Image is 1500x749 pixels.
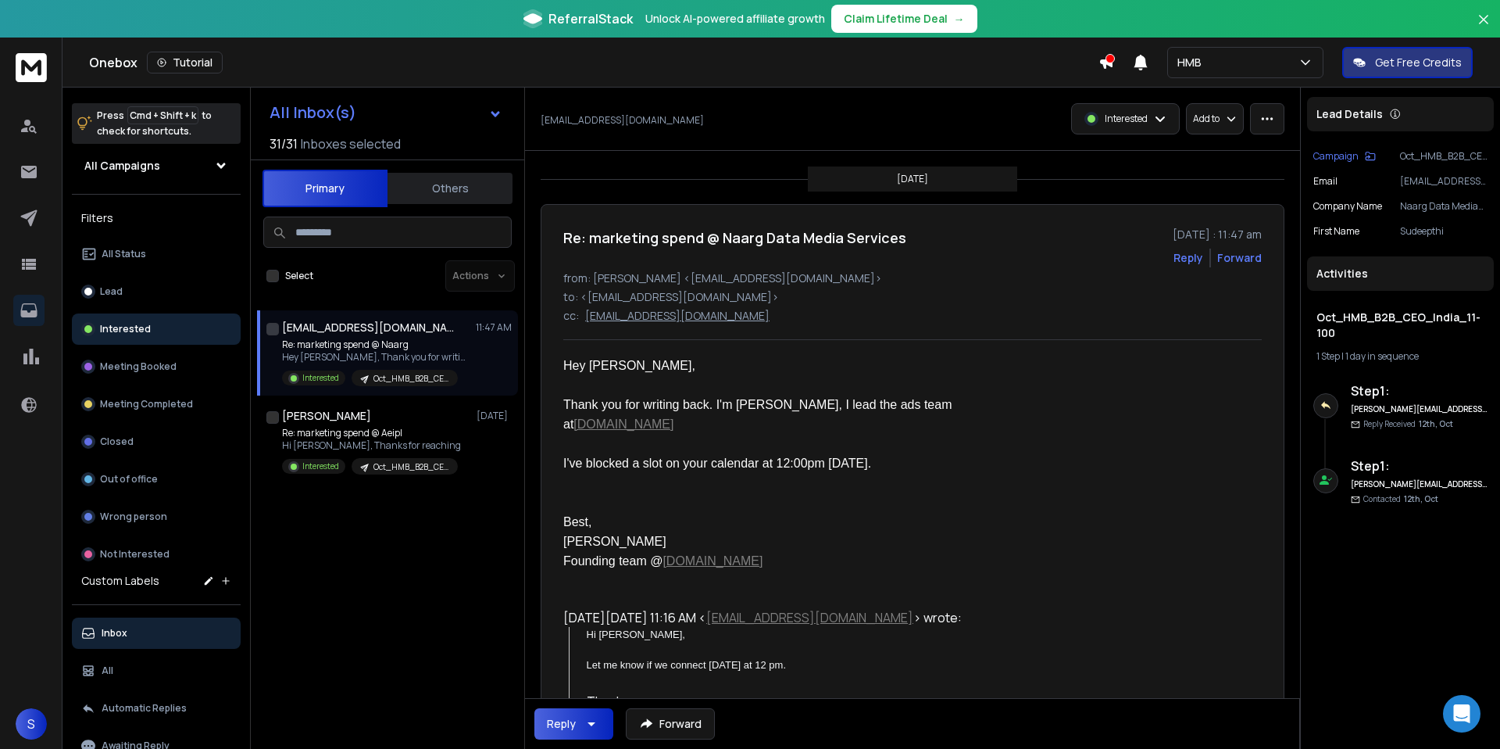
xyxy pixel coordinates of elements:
div: Onebox [89,52,1098,73]
button: All Inbox(s) [257,97,515,128]
p: Sudeepthi [1400,225,1487,238]
span: ReferralStack [548,9,633,28]
p: Lead Details [1316,106,1383,122]
button: Not Interested [72,539,241,570]
span: 12th, Oct [1419,418,1453,429]
span: [DOMAIN_NAME] [662,554,762,568]
p: Oct_HMB_B2B_CEO_India_11-100 [373,373,448,385]
span: Cmd + Shift + k [127,106,198,124]
button: Automatic Replies [72,693,241,724]
p: Interested [302,461,339,472]
p: cc: [563,308,579,324]
h1: [PERSON_NAME] [282,408,371,424]
button: Meeting Booked [72,351,241,382]
button: All Campaigns [72,150,241,181]
button: Close banner [1473,9,1494,47]
p: [EMAIL_ADDRESS][DOMAIN_NAME] [1400,175,1487,188]
div: Hi [PERSON_NAME], [587,627,1020,643]
button: Meeting Completed [72,389,241,420]
p: Interested [302,372,339,384]
p: Company Name [1313,200,1382,213]
button: S [16,708,47,740]
p: Automatic Replies [102,702,187,715]
p: [DATE] [897,173,928,185]
h1: [EMAIL_ADDRESS][DOMAIN_NAME] [282,320,454,335]
p: Oct_HMB_B2B_CEO_India_11-100 [1400,150,1487,163]
p: Wrong person [100,511,167,523]
button: Primary [262,170,387,207]
button: Inbox [72,618,241,649]
h1: Re: marketing spend @ Naarg Data Media Services [563,227,906,249]
p: Get Free Credits [1375,55,1462,70]
h3: Filters [72,207,241,229]
p: Press to check for shortcuts. [97,108,212,139]
span: 1 Step [1316,349,1340,363]
h6: Step 1 : [1351,457,1487,475]
p: Unlock AI-powered affiliate growth [645,11,825,27]
button: Others [387,171,512,206]
p: Reply Received [1363,418,1453,430]
p: Interested [1105,113,1148,125]
button: Forward [626,708,715,740]
button: Get Free Credits [1342,47,1473,78]
p: Meeting Booked [100,360,177,373]
button: Out of office [72,464,241,495]
button: Tutorial [147,52,223,73]
span: 12th, Oct [1404,493,1438,504]
span: 1 day in sequence [1345,349,1419,363]
p: [DATE] : 11:47 am [1173,227,1262,242]
p: First Name [1313,225,1359,238]
p: Add to [1193,113,1220,125]
div: Forward [1217,250,1262,266]
p: Inbox [102,627,127,640]
div: Let me know if we connect [DATE] at 12 pm. [587,658,1020,673]
p: from: [PERSON_NAME] <[EMAIL_ADDRESS][DOMAIN_NAME]> [563,271,1262,286]
button: Closed [72,426,241,457]
p: Email [1313,175,1337,188]
p: [EMAIL_ADDRESS][DOMAIN_NAME] [585,308,770,324]
h1: Oct_HMB_B2B_CEO_India_11-100 [1316,310,1484,341]
p: Re: marketing spend @ Aeipl [282,427,461,439]
p: Campaign [1313,150,1359,163]
a: [DOMAIN_NAME] [662,552,762,569]
div: | [1316,350,1484,363]
p: All Status [102,248,146,260]
h6: [PERSON_NAME][EMAIL_ADDRESS][DOMAIN_NAME] [1351,403,1487,415]
div: Reply [547,716,576,732]
p: Hi [PERSON_NAME], Thanks for reaching [282,439,461,452]
button: Campaign [1313,150,1376,163]
div: Activities [1307,256,1494,291]
button: Reply [534,708,613,740]
p: HMB [1177,55,1208,70]
p: Interested [100,323,151,335]
p: Naarg Data Media Services [1400,200,1487,213]
p: Hey [PERSON_NAME], Thank you for writing [282,351,470,364]
p: [EMAIL_ADDRESS][DOMAIN_NAME] [541,114,704,127]
span: 31 / 31 [270,134,298,153]
p: [DATE] [477,410,512,422]
h6: [PERSON_NAME][EMAIL_ADDRESS][DOMAIN_NAME] [1351,478,1487,490]
label: Select [285,270,313,282]
button: Wrong person [72,501,241,532]
a: [DOMAIN_NAME] [573,418,673,431]
p: Lead [100,285,123,298]
h6: Step 1 : [1351,382,1487,400]
p: Meeting Completed [100,398,193,410]
p: Out of office [100,473,158,486]
span: → [954,11,965,27]
h3: Custom Labels [81,573,159,589]
button: Interested [72,314,241,345]
div: Thank you, [587,692,1020,711]
p: All [102,665,113,677]
h1: All Campaigns [84,158,160,174]
div: Open Intercom Messenger [1443,695,1480,733]
p: Not Interested [100,548,170,561]
a: [EMAIL_ADDRESS][DOMAIN_NAME] [706,609,913,626]
div: [DATE][DATE] 11:16 AM < > wrote: [563,608,1020,627]
p: to: <[EMAIL_ADDRESS][DOMAIN_NAME]> [563,289,1262,305]
button: All [72,655,241,686]
p: Closed [100,435,134,448]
